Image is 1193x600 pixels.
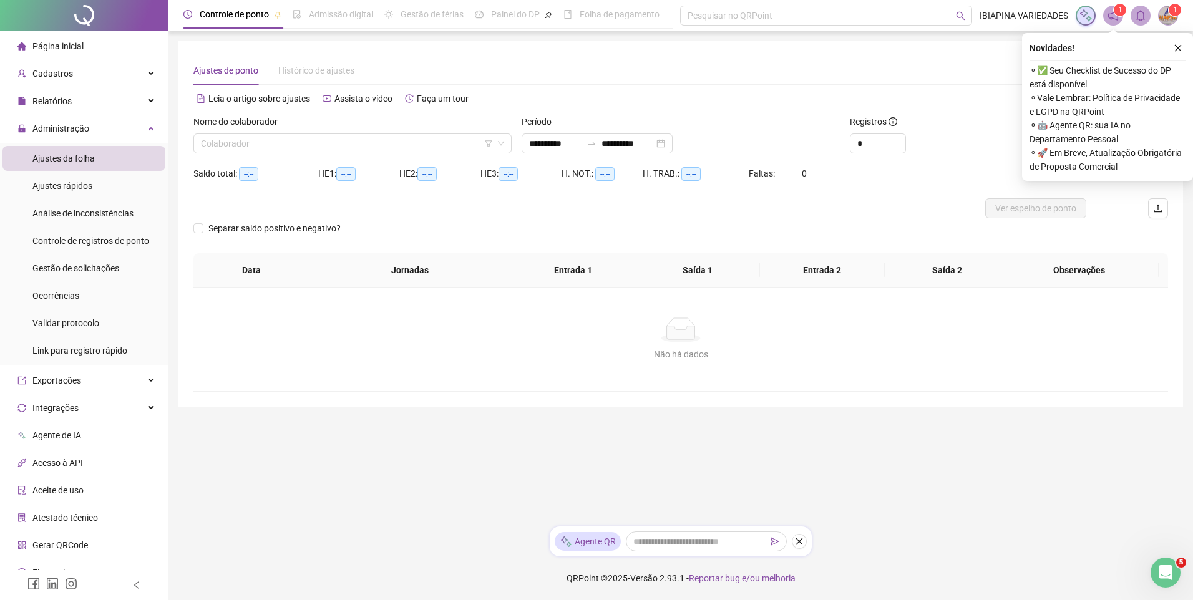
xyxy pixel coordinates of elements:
span: file-done [293,10,301,19]
span: user-add [17,69,26,78]
span: Análise de inconsistências [32,208,134,218]
span: Gerar QRCode [32,540,88,550]
span: file [17,97,26,105]
th: Saída 2 [885,253,1010,288]
span: export [17,376,26,385]
footer: QRPoint © 2025 - 2.93.1 - [168,556,1193,600]
span: Acesso à API [32,458,83,468]
span: Reportar bug e/ou melhoria [689,573,796,583]
span: audit [17,486,26,495]
span: Cadastros [32,69,73,79]
th: Saída 1 [635,253,760,288]
span: Ajustes de ponto [193,65,258,75]
img: sparkle-icon.fc2bf0ac1784a2077858766a79e2daf3.svg [560,535,572,548]
span: send [771,537,779,546]
sup: Atualize o seu contato no menu Meus Dados [1169,4,1181,16]
span: ⚬ 🤖 Agente QR: sua IA no Departamento Pessoal [1030,119,1186,146]
iframe: Intercom live chat [1151,558,1181,588]
span: close [1174,44,1182,52]
span: Integrações [32,403,79,413]
span: Aceite de uso [32,485,84,495]
span: solution [17,513,26,522]
span: 1 [1173,6,1177,14]
span: --:-- [239,167,258,181]
span: search [956,11,965,21]
span: down [497,140,505,147]
span: Separar saldo positivo e negativo? [203,221,346,235]
span: Novidades ! [1030,41,1074,55]
span: sync [17,404,26,412]
span: Registros [850,115,897,128]
span: Faça um tour [417,94,469,104]
span: Exportações [32,375,81,385]
span: left [132,581,141,589]
span: Controle de ponto [200,9,269,19]
span: Leia o artigo sobre ajustes [208,94,310,104]
span: 0 [802,168,807,178]
span: dashboard [475,10,484,19]
div: Agente QR [555,532,621,551]
span: IBIAPINA VARIEDADES [980,9,1068,22]
span: Observações [1010,263,1149,277]
div: H. NOT.: [562,167,643,181]
span: --:-- [681,167,701,181]
span: api [17,458,26,467]
span: clock-circle [183,10,192,19]
span: Ocorrências [32,291,79,301]
span: Folha de pagamento [580,9,660,19]
span: Agente de IA [32,430,81,440]
span: sun [384,10,393,19]
span: linkedin [46,578,59,590]
label: Nome do colaborador [193,115,286,128]
span: pushpin [274,11,281,19]
span: Validar protocolo [32,318,99,328]
div: H. TRAB.: [643,167,749,181]
span: Gestão de solicitações [32,263,119,273]
img: 40746 [1159,6,1177,25]
th: Jornadas [309,253,510,288]
div: HE 2: [399,167,480,181]
label: Período [522,115,560,128]
span: instagram [65,578,77,590]
span: ⚬ Vale Lembrar: Política de Privacidade e LGPD na QRPoint [1030,91,1186,119]
span: --:-- [595,167,615,181]
div: Não há dados [208,347,1153,361]
span: upload [1153,203,1163,213]
span: Financeiro [32,568,73,578]
span: Gestão de férias [401,9,464,19]
span: Versão [630,573,658,583]
span: Controle de registros de ponto [32,236,149,246]
div: HE 3: [480,167,562,181]
span: swap-right [587,138,596,148]
span: pushpin [545,11,552,19]
span: info-circle [889,117,897,126]
sup: 1 [1114,4,1126,16]
span: Atestado técnico [32,513,98,523]
span: --:-- [417,167,437,181]
span: youtube [323,94,331,103]
span: file-text [197,94,205,103]
span: book [563,10,572,19]
span: to [587,138,596,148]
span: dollar [17,568,26,577]
th: Entrada 2 [760,253,885,288]
span: Painel do DP [491,9,540,19]
th: Observações [1000,253,1159,288]
th: Entrada 1 [510,253,635,288]
span: Página inicial [32,41,84,51]
div: HE 1: [318,167,399,181]
span: 1 [1118,6,1122,14]
span: close [795,537,804,546]
span: --:-- [499,167,518,181]
span: ⚬ ✅ Seu Checklist de Sucesso do DP está disponível [1030,64,1186,91]
span: history [405,94,414,103]
span: filter [485,140,492,147]
button: Ver espelho de ponto [985,198,1086,218]
span: bell [1135,10,1146,21]
span: qrcode [17,541,26,549]
span: Ajustes da folha [32,153,95,163]
span: 5 [1176,558,1186,568]
span: lock [17,124,26,133]
span: ⚬ 🚀 Em Breve, Atualização Obrigatória de Proposta Comercial [1030,146,1186,173]
span: home [17,42,26,51]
